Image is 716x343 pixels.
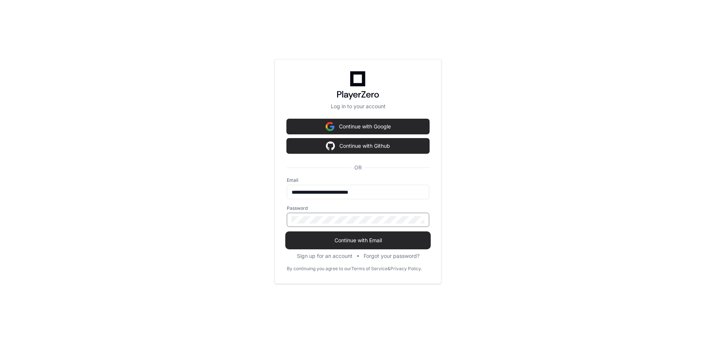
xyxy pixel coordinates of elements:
img: Sign in with google [326,138,335,153]
span: OR [351,164,365,171]
label: Password [287,205,429,211]
button: Sign up for an account [297,252,352,260]
span: Continue with Email [287,237,429,244]
a: Terms of Service [351,266,387,272]
p: Log in to your account [287,103,429,110]
label: Email [287,177,429,183]
button: Continue with Google [287,119,429,134]
button: Continue with Email [287,233,429,248]
button: Forgot your password? [364,252,420,260]
div: & [387,266,390,272]
a: Privacy Policy. [390,266,422,272]
img: Sign in with google [326,119,335,134]
button: Continue with Github [287,138,429,153]
div: By continuing you agree to our [287,266,351,272]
